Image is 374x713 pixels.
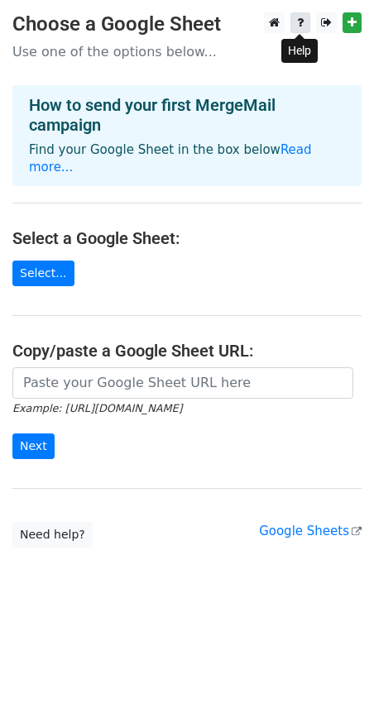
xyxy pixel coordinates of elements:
[12,367,353,399] input: Paste your Google Sheet URL here
[29,142,312,175] a: Read more...
[291,634,374,713] div: Widget de chat
[12,341,362,361] h4: Copy/paste a Google Sheet URL:
[12,261,74,286] a: Select...
[12,402,182,414] small: Example: [URL][DOMAIN_NAME]
[12,12,362,36] h3: Choose a Google Sheet
[12,43,362,60] p: Use one of the options below...
[12,433,55,459] input: Next
[259,524,362,538] a: Google Sheets
[29,95,345,135] h4: How to send your first MergeMail campaign
[12,228,362,248] h4: Select a Google Sheet:
[281,39,318,63] div: Help
[291,634,374,713] iframe: Chat Widget
[29,141,345,176] p: Find your Google Sheet in the box below
[12,522,93,548] a: Need help?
